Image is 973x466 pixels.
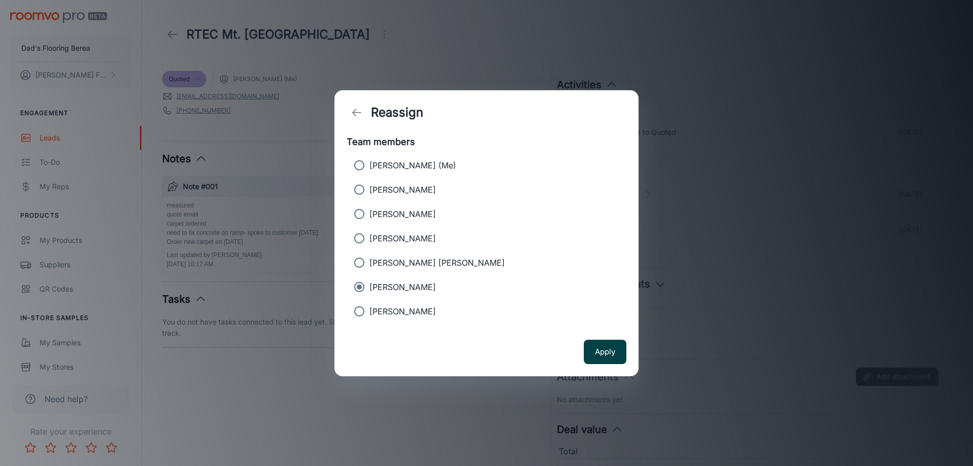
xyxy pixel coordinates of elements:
[369,232,436,244] p: [PERSON_NAME]
[347,102,367,123] button: back
[369,208,436,220] p: [PERSON_NAME]
[369,184,436,196] p: [PERSON_NAME]
[369,281,436,293] p: [PERSON_NAME]
[369,305,436,317] p: [PERSON_NAME]
[371,103,423,122] h1: Reassign
[584,340,626,364] button: Apply
[369,159,456,171] p: [PERSON_NAME] (Me)
[369,257,505,269] p: [PERSON_NAME] [PERSON_NAME]
[347,135,626,149] h6: Team members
